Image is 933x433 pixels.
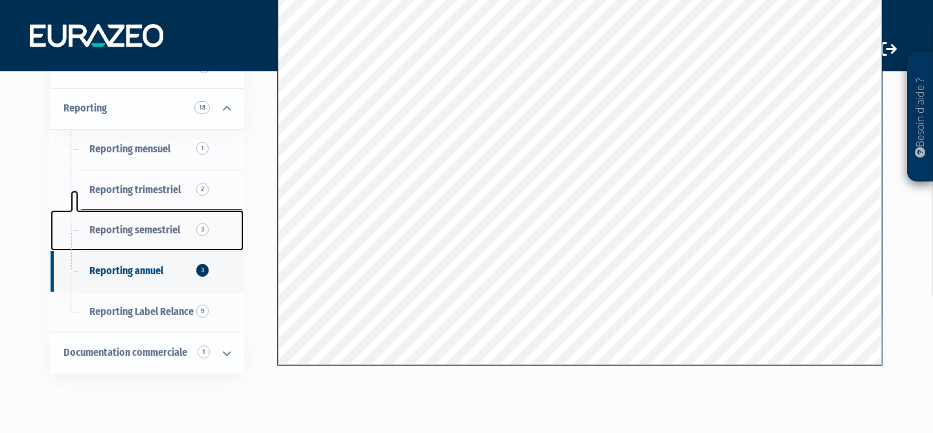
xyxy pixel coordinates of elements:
span: 9 [196,305,209,318]
span: Reporting annuel [89,264,163,277]
span: Reporting [63,102,107,114]
span: 2 [196,183,209,196]
span: 18 [194,101,210,114]
span: 3 [196,223,209,236]
a: Reporting trimestriel2 [51,170,244,211]
a: Reporting semestriel3 [51,210,244,251]
span: Reporting Label Relance [89,305,194,318]
span: 3 [196,264,209,277]
span: Reporting trimestriel [89,183,181,196]
a: Reporting mensuel1 [51,129,244,170]
img: 1732889491-logotype_eurazeo_blanc_rvb.png [30,24,163,47]
a: Reporting 18 [51,88,244,129]
a: Documentation commerciale 1 [51,333,244,373]
p: Besoin d'aide ? [913,59,928,176]
span: 1 [196,142,209,155]
span: Reporting semestriel [89,224,180,236]
a: Reporting annuel3 [51,251,244,292]
a: Reporting Label Relance9 [51,292,244,333]
span: Actualités [63,61,107,73]
span: Documentation commerciale [63,346,187,358]
span: 1 [198,345,210,358]
span: Reporting mensuel [89,143,170,155]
